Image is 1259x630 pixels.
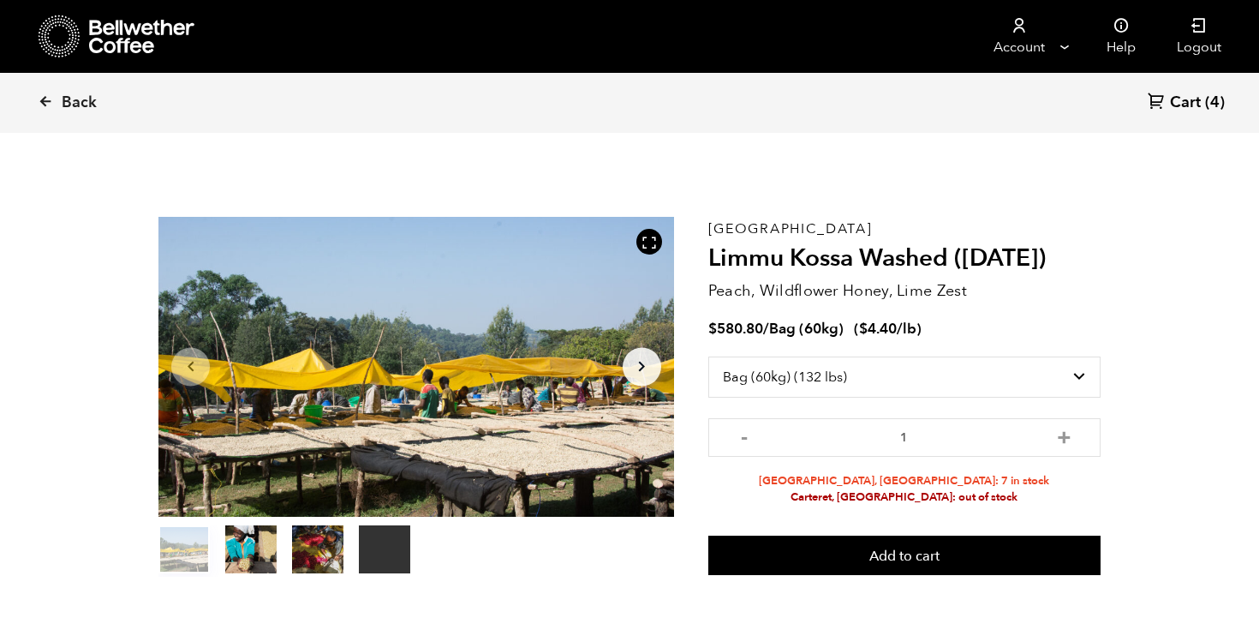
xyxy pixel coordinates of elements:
[708,489,1101,506] li: Carteret, [GEOGRAPHIC_DATA]: out of stock
[1205,93,1225,113] span: (4)
[1170,93,1201,113] span: Cart
[1148,92,1225,115] a: Cart (4)
[708,536,1101,575] button: Add to cart
[734,427,755,444] button: -
[854,319,922,339] span: ( )
[62,93,97,113] span: Back
[708,244,1101,273] h2: Limmu Kossa Washed ([DATE])
[359,525,410,573] video: Your browser does not support the video tag.
[859,319,868,339] span: $
[897,319,916,339] span: /lb
[708,319,763,339] bdi: 580.80
[708,473,1101,489] li: [GEOGRAPHIC_DATA], [GEOGRAPHIC_DATA]: 7 in stock
[1053,427,1075,444] button: +
[769,319,844,339] span: Bag (60kg)
[708,319,717,339] span: $
[763,319,769,339] span: /
[708,279,1101,303] p: Peach, Wildflower Honey, Lime Zest
[859,319,897,339] bdi: 4.40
